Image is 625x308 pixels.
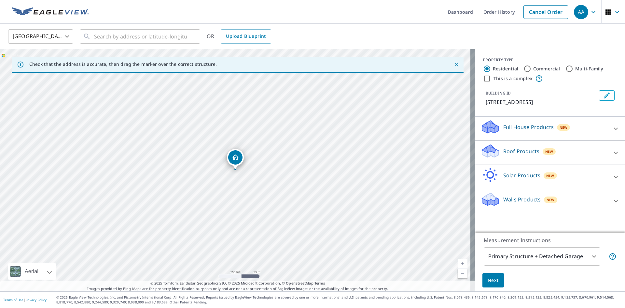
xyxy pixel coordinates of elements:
[493,75,533,82] label: This is a complex
[547,197,555,202] span: New
[480,119,620,138] div: Full House ProductsNew
[94,27,187,46] input: Search by address or latitude-longitude
[3,298,23,302] a: Terms of Use
[25,298,47,302] a: Privacy Policy
[480,168,620,186] div: Solar ProductsNew
[575,66,604,72] label: Multi-Family
[207,29,271,44] div: OR
[8,27,73,46] div: [GEOGRAPHIC_DATA]
[484,247,600,266] div: Primary Structure + Detached Garage
[488,276,499,285] span: Next
[458,269,467,278] a: Current Level 18, Zoom Out
[503,196,541,203] p: Walls Products
[226,32,266,40] span: Upload Blueprint
[458,259,467,269] a: Current Level 18, Zoom In
[483,57,617,63] div: PROPERTY TYPE
[482,273,504,288] button: Next
[545,149,553,154] span: New
[480,143,620,162] div: Roof ProductsNew
[29,61,217,67] p: Check that the address is accurate, then drag the marker over the correct structure.
[523,5,568,19] a: Cancel Order
[23,263,40,280] div: Aerial
[533,66,560,72] label: Commercial
[560,125,568,130] span: New
[503,147,539,155] p: Roof Products
[484,236,617,244] p: Measurement Instructions
[3,298,47,302] p: |
[546,173,554,178] span: New
[452,60,461,69] button: Close
[480,192,620,210] div: Walls ProductsNew
[227,149,244,169] div: Dropped pin, building 1, Residential property, 2304 E 1000 N La Porte, IN 46350
[574,5,588,19] div: AA
[56,295,622,305] p: © 2025 Eagle View Technologies, Inc. and Pictometry International Corp. All Rights Reserved. Repo...
[599,90,615,101] button: Edit building 1
[493,66,518,72] label: Residential
[503,123,554,131] p: Full House Products
[12,7,89,17] img: EV Logo
[221,29,271,44] a: Upload Blueprint
[8,263,56,280] div: Aerial
[150,281,325,286] span: © 2025 TomTom, Earthstar Geographics SIO, © 2025 Microsoft Corporation, ©
[486,98,596,106] p: [STREET_ADDRESS]
[503,171,540,179] p: Solar Products
[314,281,325,286] a: Terms
[286,281,313,286] a: OpenStreetMap
[609,253,617,260] span: Your report will include the primary structure and a detached garage if one exists.
[486,90,511,96] p: BUILDING ID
